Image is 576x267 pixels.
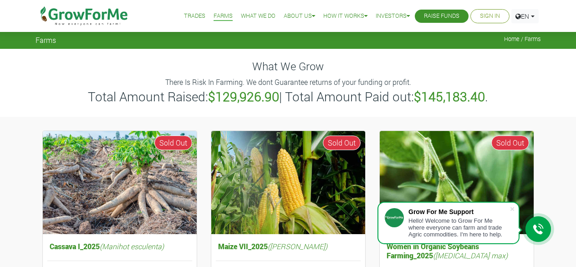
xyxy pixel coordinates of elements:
div: Grow For Me Support [408,208,510,215]
p: There Is Risk In Farming. We dont Guarantee returns of your funding or profit. [37,77,540,88]
a: What We Do [241,11,275,21]
i: ([PERSON_NAME]) [268,241,327,251]
span: Sold Out [323,136,361,150]
span: Sold Out [491,136,529,150]
a: Raise Funds [424,11,459,21]
span: Home / Farms [504,36,541,42]
a: About Us [284,11,315,21]
a: How it Works [323,11,367,21]
h4: What We Grow [36,60,541,73]
i: ([MEDICAL_DATA] max) [433,251,508,260]
a: EN [511,9,539,23]
a: Sign In [480,11,500,21]
span: Farms [36,36,56,44]
a: Farms [214,11,233,21]
a: Trades [184,11,205,21]
a: Investors [376,11,410,21]
h5: Maize VII_2025 [216,240,361,253]
h3: Total Amount Raised: | Total Amount Paid out: . [37,89,540,105]
div: Hello! Welcome to Grow For Me where everyone can farm and trade Agric commodities. I'm here to help. [408,217,510,238]
img: growforme image [211,131,365,235]
img: growforme image [380,131,534,235]
img: growforme image [43,131,197,235]
h5: Women in Organic Soybeans Farming_2025 [384,240,529,262]
b: $145,183.40 [414,88,485,105]
i: (Manihot esculenta) [100,241,164,251]
b: $129,926.90 [208,88,279,105]
h5: Cassava I_2025 [47,240,192,253]
span: Sold Out [154,136,192,150]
